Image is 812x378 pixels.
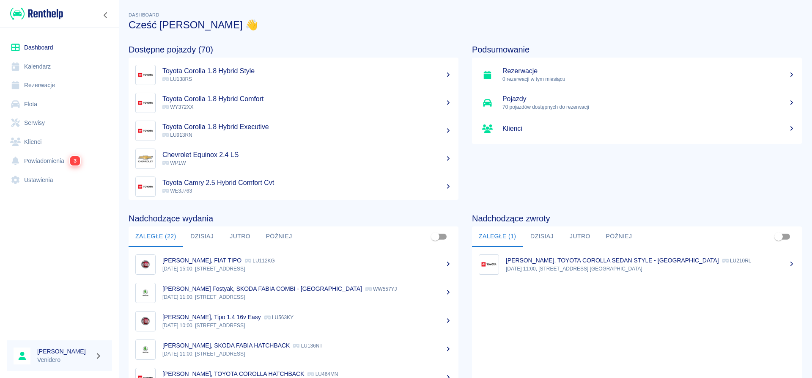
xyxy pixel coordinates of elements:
[129,226,183,247] button: Zaległe (22)
[162,132,192,138] span: LU913RN
[162,151,452,159] h5: Chevrolet Equinox 2.4 LS
[137,123,154,139] img: Image
[162,293,452,301] p: [DATE] 11:00, [STREET_ADDRESS]
[7,171,112,190] a: Ustawienia
[129,19,802,31] h3: Cześć [PERSON_NAME] 👋
[481,257,497,273] img: Image
[502,95,795,103] h5: Pojazdy
[162,322,452,329] p: [DATE] 10:00, [STREET_ADDRESS]
[7,7,63,21] a: Renthelp logo
[162,350,452,358] p: [DATE] 11:00, [STREET_ADDRESS]
[7,38,112,57] a: Dashboard
[502,124,795,133] h5: Klienci
[162,265,452,273] p: [DATE] 15:00, [STREET_ADDRESS]
[162,257,241,264] p: [PERSON_NAME], FIAT TIPO
[7,151,112,171] a: Powiadomienia3
[7,95,112,114] a: Flota
[162,67,452,75] h5: Toyota Corolla 1.8 Hybrid Style
[506,265,795,273] p: [DATE] 11:00, [STREET_ADDRESS] [GEOGRAPHIC_DATA]
[162,285,362,292] p: [PERSON_NAME] Fostyak, SKODA FABIA COMBI - [GEOGRAPHIC_DATA]
[129,173,458,201] a: ImageToyota Camry 2.5 Hybrid Comfort Cvt WE3J763
[129,250,458,279] a: Image[PERSON_NAME], FIAT TIPO LU112KG[DATE] 15:00, [STREET_ADDRESS]
[162,370,304,377] p: [PERSON_NAME], TOYOTA COROLLA HATCHBACK
[129,335,458,364] a: Image[PERSON_NAME], SKODA FABIA HATCHBACK LU136NT[DATE] 11:00, [STREET_ADDRESS]
[472,117,802,141] a: Klienci
[99,10,112,21] button: Zwiń nawigację
[7,76,112,95] a: Rezerwacje
[129,12,159,17] span: Dashboard
[722,258,752,264] p: LU210RL
[502,67,795,75] h5: Rezerwacje
[7,132,112,152] a: Klienci
[137,313,154,329] img: Image
[264,315,294,320] p: LU563KY
[162,123,452,131] h5: Toyota Corolla 1.8 Hybrid Executive
[37,356,91,364] p: Venidero
[502,103,795,111] p: 70 pojazdów dostępnych do rezerwacji
[162,104,193,110] span: WY372XX
[129,89,458,117] a: ImageToyota Corolla 1.8 Hybrid Comfort WY372XX
[472,250,802,279] a: Image[PERSON_NAME], TOYOTA COROLLA SEDAN STYLE - [GEOGRAPHIC_DATA] LU210RL[DATE] 11:00, [STREET_A...
[472,226,523,247] button: Zaległe (1)
[506,257,719,264] p: [PERSON_NAME], TOYOTA COROLLA SEDAN STYLE - [GEOGRAPHIC_DATA]
[162,188,192,194] span: WE3J763
[599,226,639,247] button: Później
[162,160,186,166] span: WP1W
[293,343,322,349] p: LU136NT
[7,113,112,132] a: Serwisy
[129,145,458,173] a: ImageChevrolet Equinox 2.4 LS WP1W
[472,213,802,223] h4: Nadchodzące zwroty
[502,75,795,83] p: 0 rezerwacji w tym miesiącu
[245,258,275,264] p: LU112KG
[365,286,397,292] p: WW557YJ
[137,67,154,83] img: Image
[129,213,458,223] h4: Nadchodzące wydania
[129,44,458,55] h4: Dostępne pojazdy (70)
[472,44,802,55] h4: Podsumowanie
[307,371,338,377] p: LU464MN
[7,57,112,76] a: Kalendarz
[129,61,458,89] a: ImageToyota Corolla 1.8 Hybrid Style LU138RS
[137,342,154,358] img: Image
[129,307,458,335] a: Image[PERSON_NAME], Tipo 1.4 16v Easy LU563KY[DATE] 10:00, [STREET_ADDRESS]
[137,179,154,195] img: Image
[427,229,443,245] span: Pokaż przypisane tylko do mnie
[221,226,259,247] button: Jutro
[561,226,599,247] button: Jutro
[70,156,80,166] span: 3
[137,95,154,111] img: Image
[771,229,787,245] span: Pokaż przypisane tylko do mnie
[137,151,154,167] img: Image
[162,342,290,349] p: [PERSON_NAME], SKODA FABIA HATCHBACK
[137,285,154,301] img: Image
[183,226,221,247] button: Dzisiaj
[162,179,452,187] h5: Toyota Camry 2.5 Hybrid Comfort Cvt
[523,226,561,247] button: Dzisiaj
[162,314,261,320] p: [PERSON_NAME], Tipo 1.4 16v Easy
[137,257,154,273] img: Image
[37,347,91,356] h6: [PERSON_NAME]
[10,7,63,21] img: Renthelp logo
[472,61,802,89] a: Rezerwacje0 rezerwacji w tym miesiącu
[129,117,458,145] a: ImageToyota Corolla 1.8 Hybrid Executive LU913RN
[259,226,299,247] button: Później
[162,76,192,82] span: LU138RS
[472,89,802,117] a: Pojazdy70 pojazdów dostępnych do rezerwacji
[162,95,452,103] h5: Toyota Corolla 1.8 Hybrid Comfort
[129,279,458,307] a: Image[PERSON_NAME] Fostyak, SKODA FABIA COMBI - [GEOGRAPHIC_DATA] WW557YJ[DATE] 11:00, [STREET_AD...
